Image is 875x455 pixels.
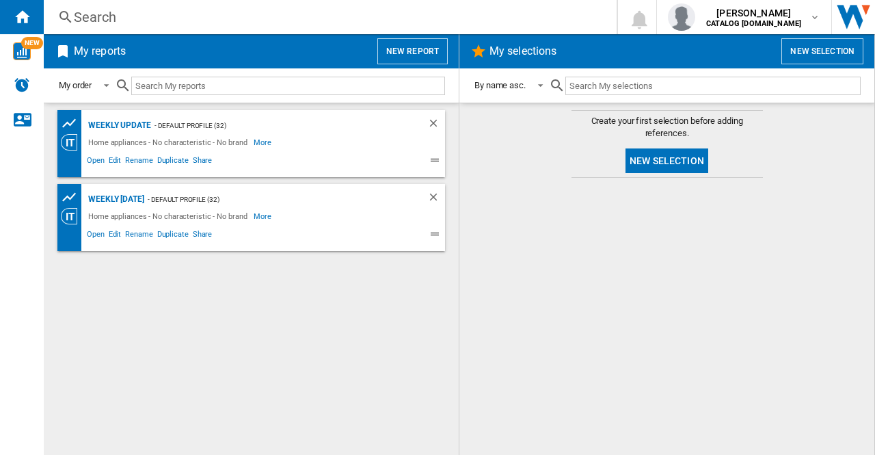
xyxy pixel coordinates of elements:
div: Weekly update [85,117,151,134]
button: New selection [781,38,863,64]
div: Product prices grid [61,115,85,132]
div: My order [59,80,92,90]
div: - Default profile (32) [144,191,400,208]
span: Create your first selection before adding references. [571,115,763,140]
span: Share [191,228,215,244]
span: Share [191,154,215,170]
div: Weekly [DATE] [85,191,144,208]
span: Duplicate [155,154,191,170]
div: Delete [427,191,445,208]
span: Edit [107,154,124,170]
div: Category View [61,134,85,151]
button: New report [377,38,448,64]
input: Search My selections [565,77,861,95]
div: By name asc. [474,80,526,90]
span: Rename [123,228,154,244]
span: Open [85,154,107,170]
div: Search [74,8,581,27]
div: Product prices grid [61,189,85,206]
div: Category View [61,208,85,224]
h2: My selections [487,38,559,64]
span: More [254,208,273,224]
img: wise-card.svg [13,42,31,60]
div: Home appliances - No characteristic - No brand [85,134,254,151]
span: NEW [21,37,43,49]
div: Delete [427,117,445,134]
b: CATALOG [DOMAIN_NAME] [706,19,801,28]
div: - Default profile (32) [151,117,400,134]
div: Home appliances - No characteristic - No brand [85,208,254,224]
button: New selection [625,148,708,173]
span: Rename [123,154,154,170]
span: Duplicate [155,228,191,244]
h2: My reports [71,38,129,64]
img: profile.jpg [668,3,695,31]
span: Edit [107,228,124,244]
span: Open [85,228,107,244]
span: More [254,134,273,151]
input: Search My reports [131,77,445,95]
span: [PERSON_NAME] [706,6,801,20]
img: alerts-logo.svg [14,77,30,93]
